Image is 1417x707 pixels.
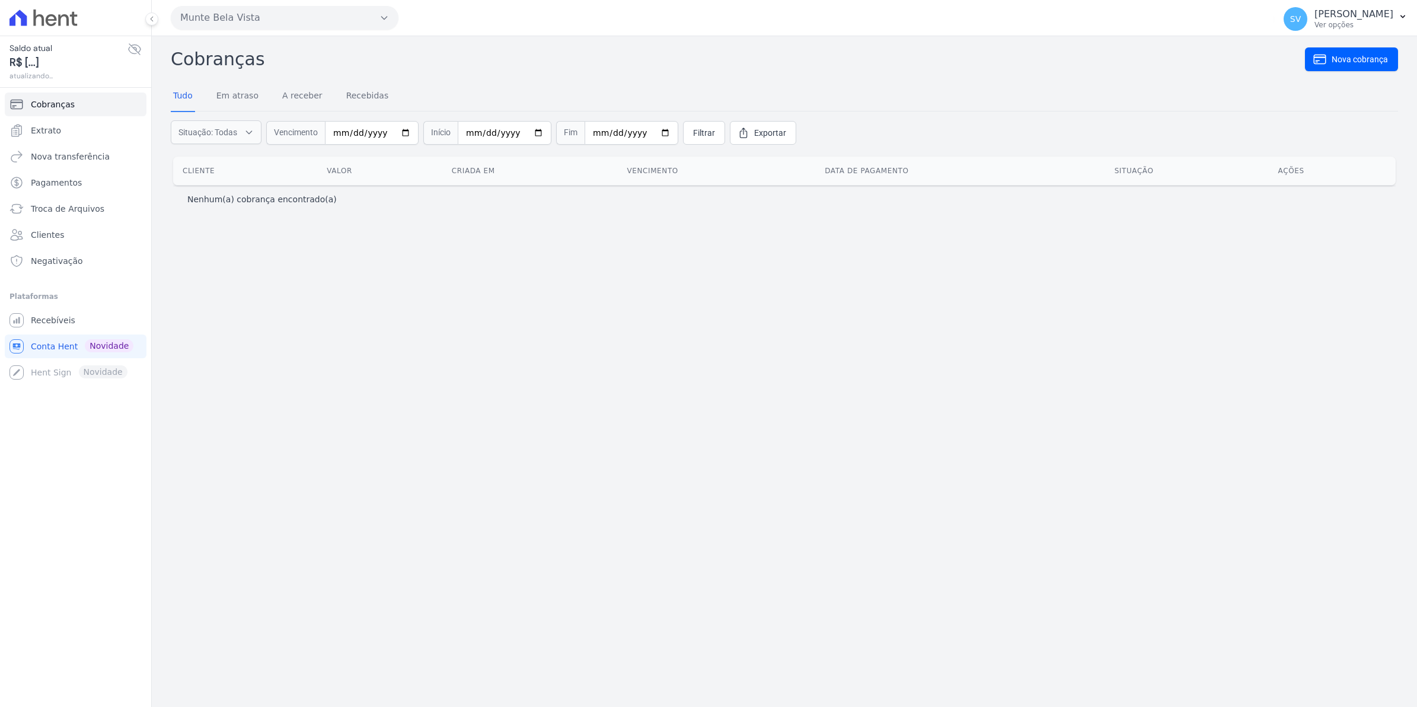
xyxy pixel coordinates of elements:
[317,157,442,185] th: Valor
[423,121,458,145] span: Início
[5,223,146,247] a: Clientes
[280,81,325,112] a: A receber
[9,42,127,55] span: Saldo atual
[214,81,261,112] a: Em atraso
[815,157,1105,185] th: Data de pagamento
[173,157,317,185] th: Cliente
[9,55,127,71] span: R$ [...]
[693,127,715,139] span: Filtrar
[1105,157,1269,185] th: Situação
[9,93,142,384] nav: Sidebar
[171,120,261,144] button: Situação: Todas
[31,125,61,136] span: Extrato
[5,145,146,168] a: Nova transferência
[31,255,83,267] span: Negativação
[171,81,195,112] a: Tudo
[5,119,146,142] a: Extrato
[187,193,337,205] p: Nenhum(a) cobrança encontrado(a)
[9,289,142,304] div: Plataformas
[171,6,398,30] button: Munte Bela Vista
[85,339,133,352] span: Novidade
[5,93,146,116] a: Cobranças
[344,81,391,112] a: Recebidas
[31,177,82,189] span: Pagamentos
[754,127,786,139] span: Exportar
[683,121,725,145] a: Filtrar
[31,203,104,215] span: Troca de Arquivos
[1269,157,1396,185] th: Ações
[9,71,127,81] span: atualizando...
[178,126,237,138] span: Situação: Todas
[5,171,146,195] a: Pagamentos
[617,157,815,185] th: Vencimento
[5,335,146,358] a: Conta Hent Novidade
[730,121,796,145] a: Exportar
[31,229,64,241] span: Clientes
[1314,8,1393,20] p: [PERSON_NAME]
[266,121,325,145] span: Vencimento
[5,249,146,273] a: Negativação
[31,340,78,352] span: Conta Hent
[442,157,618,185] th: Criada em
[31,151,110,163] span: Nova transferência
[31,314,75,326] span: Recebíveis
[1290,15,1301,23] span: SV
[1332,53,1388,65] span: Nova cobrança
[31,98,75,110] span: Cobranças
[556,121,585,145] span: Fim
[1274,2,1417,36] button: SV [PERSON_NAME] Ver opções
[5,308,146,332] a: Recebíveis
[1314,20,1393,30] p: Ver opções
[1305,47,1398,71] a: Nova cobrança
[5,197,146,221] a: Troca de Arquivos
[171,46,1305,72] h2: Cobranças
